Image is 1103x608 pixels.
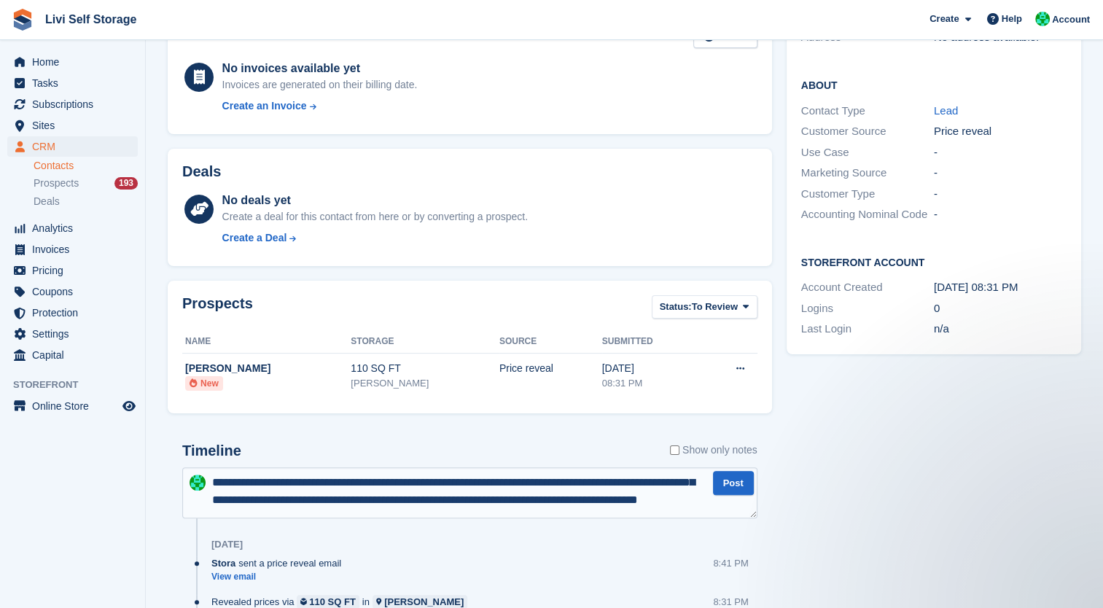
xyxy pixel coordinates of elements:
[351,330,499,354] th: Storage
[222,60,418,77] div: No invoices available yet
[222,209,528,225] div: Create a deal for this contact from here or by converting a prospect.
[211,556,348,570] div: sent a price reveal email
[7,324,138,344] a: menu
[13,378,145,392] span: Storefront
[32,52,120,72] span: Home
[120,397,138,415] a: Preview store
[32,239,120,260] span: Invoices
[1052,12,1090,27] span: Account
[7,281,138,302] a: menu
[692,300,738,314] span: To Review
[7,52,138,72] a: menu
[713,556,748,570] div: 8:41 PM
[7,136,138,157] a: menu
[351,361,499,376] div: 110 SQ FT
[39,7,142,31] a: Livi Self Storage
[190,475,206,491] img: Joe Robertson
[7,303,138,323] a: menu
[7,396,138,416] a: menu
[7,345,138,365] a: menu
[602,330,699,354] th: Submitted
[7,94,138,114] a: menu
[7,218,138,238] a: menu
[499,361,602,376] div: Price reveal
[801,165,934,182] div: Marketing Source
[934,123,1067,140] div: Price reveal
[934,104,958,117] a: Lead
[713,471,754,495] button: Post
[185,376,223,391] li: New
[934,144,1067,161] div: -
[934,186,1067,203] div: -
[211,539,243,550] div: [DATE]
[114,177,138,190] div: 193
[652,295,757,319] button: Status: To Review
[934,279,1067,296] div: [DATE] 08:31 PM
[670,443,679,458] input: Show only notes
[34,194,138,209] a: Deals
[7,115,138,136] a: menu
[34,176,138,191] a: Prospects 193
[32,136,120,157] span: CRM
[660,300,692,314] span: Status:
[182,330,351,354] th: Name
[34,176,79,190] span: Prospects
[211,571,348,583] a: View email
[929,12,959,26] span: Create
[670,443,757,458] label: Show only notes
[32,281,120,302] span: Coupons
[34,195,60,208] span: Deals
[801,279,934,296] div: Account Created
[34,159,138,173] a: Contacts
[32,396,120,416] span: Online Store
[602,361,699,376] div: [DATE]
[222,77,418,93] div: Invoices are generated on their billing date.
[801,77,1067,92] h2: About
[7,73,138,93] a: menu
[801,254,1067,269] h2: Storefront Account
[934,165,1067,182] div: -
[222,98,307,114] div: Create an Invoice
[12,9,34,31] img: stora-icon-8386f47178a22dfd0bd8f6a31ec36ba5ce8667c1dd55bd0f319d3a0aa187defe.svg
[499,330,602,354] th: Source
[602,376,699,391] div: 08:31 PM
[801,123,934,140] div: Customer Source
[801,300,934,317] div: Logins
[801,186,934,203] div: Customer Type
[801,206,934,223] div: Accounting Nominal Code
[182,295,253,322] h2: Prospects
[222,230,287,246] div: Create a Deal
[32,115,120,136] span: Sites
[222,192,528,209] div: No deals yet
[211,556,235,570] span: Stora
[222,98,418,114] a: Create an Invoice
[801,144,934,161] div: Use Case
[32,94,120,114] span: Subscriptions
[182,443,241,459] h2: Timeline
[351,376,499,391] div: [PERSON_NAME]
[1002,12,1022,26] span: Help
[32,73,120,93] span: Tasks
[1035,12,1050,26] img: Joe Robertson
[32,260,120,281] span: Pricing
[7,239,138,260] a: menu
[801,321,934,338] div: Last Login
[934,300,1067,317] div: 0
[32,303,120,323] span: Protection
[222,230,528,246] a: Create a Deal
[934,321,1067,338] div: n/a
[32,345,120,365] span: Capital
[182,163,221,180] h2: Deals
[7,260,138,281] a: menu
[32,324,120,344] span: Settings
[934,206,1067,223] div: -
[32,218,120,238] span: Analytics
[185,361,351,376] div: [PERSON_NAME]
[801,103,934,120] div: Contact Type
